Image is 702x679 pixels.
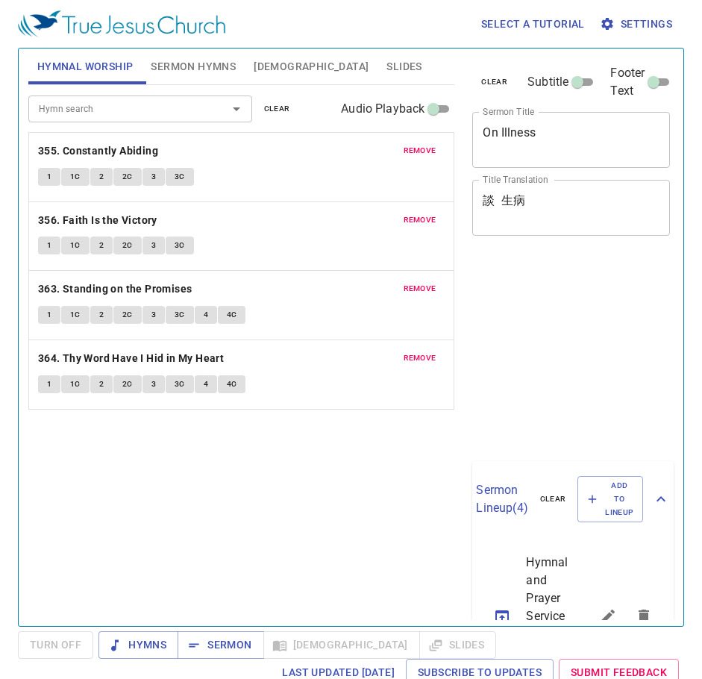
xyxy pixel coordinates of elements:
[90,168,113,186] button: 2
[47,378,51,391] span: 1
[113,306,142,324] button: 2C
[99,378,104,391] span: 2
[38,211,160,230] button: 356. Faith Is the Victory
[90,306,113,324] button: 2
[142,306,165,324] button: 3
[99,170,104,184] span: 2
[70,239,81,252] span: 1C
[122,239,133,252] span: 2C
[37,57,134,76] span: Hymnal Worship
[178,631,263,659] button: Sermon
[175,378,185,391] span: 3C
[151,378,156,391] span: 3
[341,100,424,118] span: Audio Playback
[18,10,225,37] img: True Jesus Church
[218,375,246,393] button: 4C
[404,351,436,365] span: remove
[254,57,369,76] span: [DEMOGRAPHIC_DATA]
[526,554,554,679] span: Hymnal and Prayer Service 唱詩祈禱會
[38,142,161,160] button: 355. Constantly Abiding
[472,73,516,91] button: clear
[527,73,568,91] span: Subtitle
[395,211,445,229] button: remove
[122,308,133,322] span: 2C
[38,306,60,324] button: 1
[466,251,632,455] iframe: from-child
[395,142,445,160] button: remove
[472,461,674,538] div: Sermon Lineup(4)clearAdd to Lineup
[175,170,185,184] span: 3C
[90,237,113,254] button: 2
[113,237,142,254] button: 2C
[166,237,194,254] button: 3C
[110,636,166,654] span: Hymns
[195,306,217,324] button: 4
[226,98,247,119] button: Open
[38,237,60,254] button: 1
[483,193,659,222] textarea: 談 生病
[38,349,224,368] b: 364. Thy Word Have I Hid in My Heart
[38,280,192,298] b: 363. Standing on the Promises
[395,349,445,367] button: remove
[99,239,104,252] span: 2
[481,75,507,89] span: clear
[476,481,527,517] p: Sermon Lineup ( 4 )
[99,308,104,322] span: 2
[264,102,290,116] span: clear
[90,375,113,393] button: 2
[395,280,445,298] button: remove
[218,306,246,324] button: 4C
[404,282,436,295] span: remove
[142,375,165,393] button: 3
[166,168,194,186] button: 3C
[255,100,299,118] button: clear
[151,308,156,322] span: 3
[195,375,217,393] button: 4
[98,631,178,659] button: Hymns
[122,378,133,391] span: 2C
[47,308,51,322] span: 1
[386,57,421,76] span: Slides
[142,168,165,186] button: 3
[175,308,185,322] span: 3C
[113,168,142,186] button: 2C
[204,308,208,322] span: 4
[540,492,566,506] span: clear
[587,479,633,520] span: Add to Lineup
[151,170,156,184] span: 3
[38,349,227,368] button: 364. Thy Word Have I Hid in My Heart
[38,375,60,393] button: 1
[475,10,591,38] button: Select a tutorial
[61,306,90,324] button: 1C
[610,64,645,100] span: Footer Text
[166,306,194,324] button: 3C
[70,308,81,322] span: 1C
[483,125,659,154] textarea: On Illness
[70,170,81,184] span: 1C
[47,170,51,184] span: 1
[61,237,90,254] button: 1C
[61,375,90,393] button: 1C
[122,170,133,184] span: 2C
[603,15,672,34] span: Settings
[38,211,157,230] b: 356. Faith Is the Victory
[227,378,237,391] span: 4C
[38,280,195,298] button: 363. Standing on the Promises
[531,490,575,508] button: clear
[227,308,237,322] span: 4C
[481,15,585,34] span: Select a tutorial
[577,476,643,523] button: Add to Lineup
[166,375,194,393] button: 3C
[47,239,51,252] span: 1
[61,168,90,186] button: 1C
[151,57,236,76] span: Sermon Hymns
[113,375,142,393] button: 2C
[189,636,251,654] span: Sermon
[404,213,436,227] span: remove
[142,237,165,254] button: 3
[38,142,158,160] b: 355. Constantly Abiding
[151,239,156,252] span: 3
[38,168,60,186] button: 1
[204,378,208,391] span: 4
[404,144,436,157] span: remove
